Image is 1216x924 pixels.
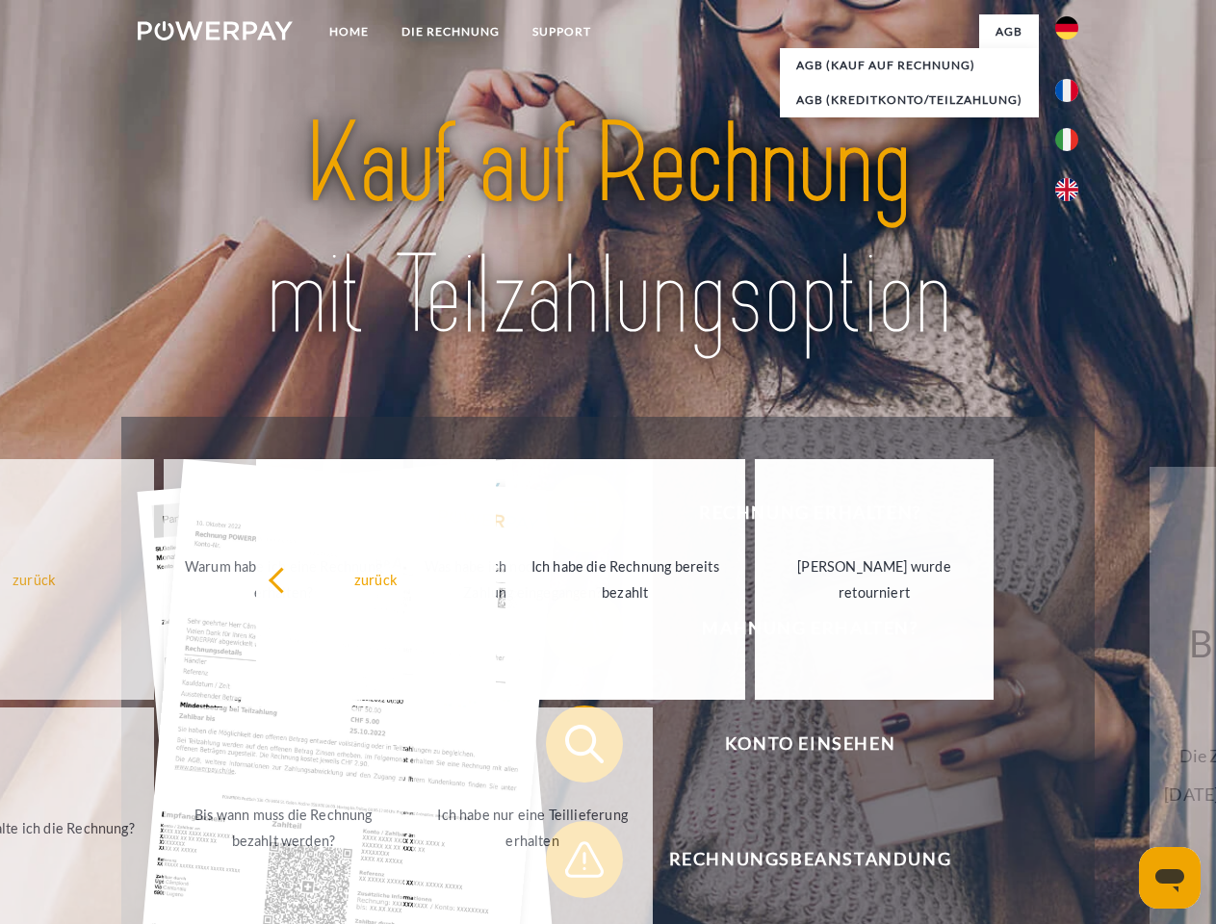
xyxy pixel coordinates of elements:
div: Ich habe nur eine Teillieferung erhalten [425,802,641,854]
div: Bis wann muss die Rechnung bezahlt werden? [175,802,392,854]
img: logo-powerpay-white.svg [138,21,293,40]
a: DIE RECHNUNG [385,14,516,49]
img: de [1055,16,1078,39]
a: AGB (Kauf auf Rechnung) [780,48,1039,83]
img: title-powerpay_de.svg [184,92,1032,369]
span: Konto einsehen [574,706,1046,783]
iframe: Schaltfläche zum Öffnen des Messaging-Fensters [1139,847,1201,909]
img: it [1055,128,1078,151]
img: fr [1055,79,1078,102]
a: agb [979,14,1039,49]
img: en [1055,178,1078,201]
button: Konto einsehen [546,706,1047,783]
div: [PERSON_NAME] wurde retourniert [766,553,983,605]
div: zurück [268,566,484,592]
button: Rechnungsbeanstandung [546,821,1047,898]
div: Warum habe ich eine Rechnung erhalten? [175,553,392,605]
a: Home [313,14,385,49]
a: AGB (Kreditkonto/Teilzahlung) [780,83,1039,117]
span: Rechnungsbeanstandung [574,821,1046,898]
div: Ich habe die Rechnung bereits bezahlt [517,553,734,605]
a: SUPPORT [516,14,608,49]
